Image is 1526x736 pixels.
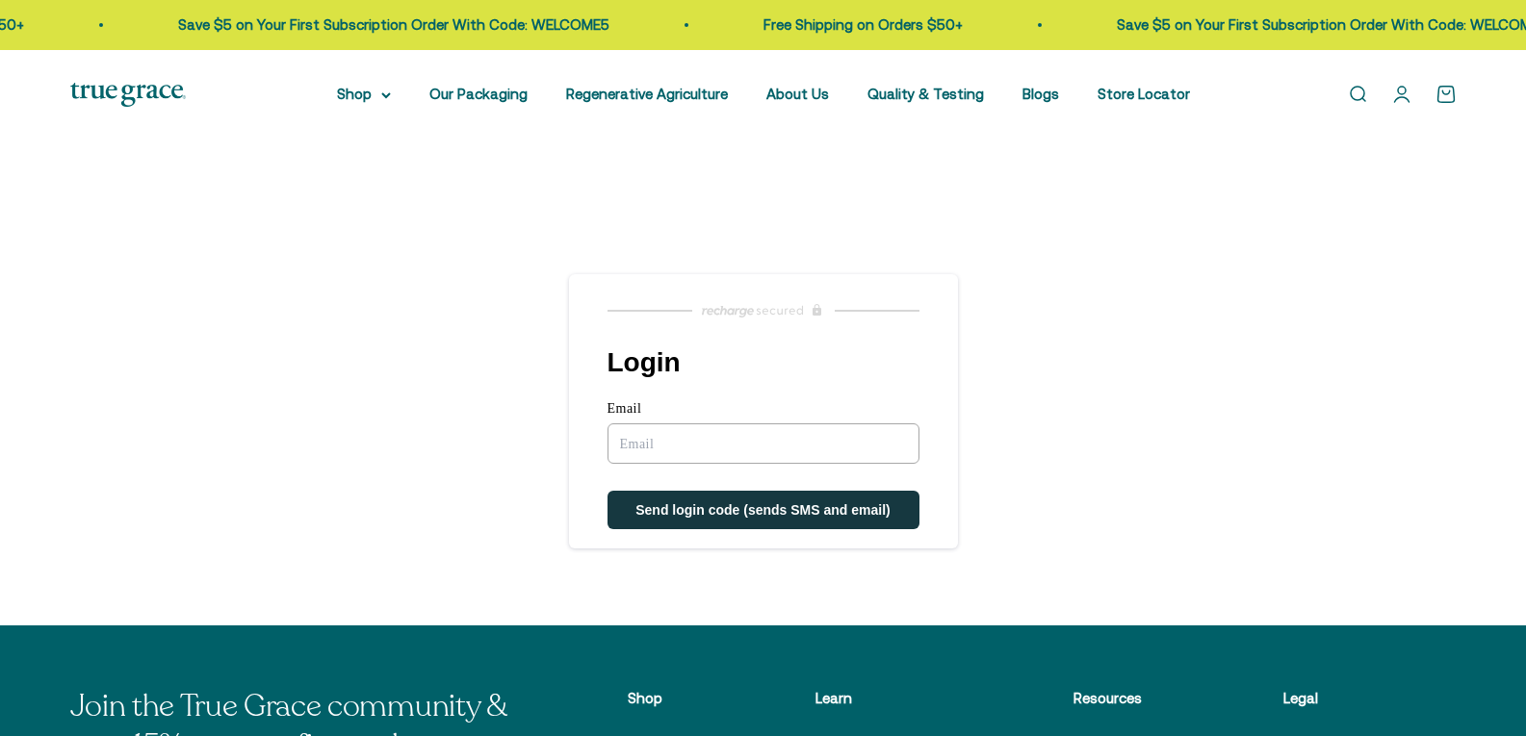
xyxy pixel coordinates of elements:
[608,347,958,378] h1: Login
[766,86,829,102] a: About Us
[1073,687,1188,710] p: Resources
[1098,86,1190,102] a: Store Locator
[608,491,919,529] button: Send login code (sends SMS and email)
[815,687,977,710] p: Learn
[608,401,919,423] label: Email
[566,86,728,102] a: Regenerative Agriculture
[635,502,891,518] span: Send login code (sends SMS and email)
[867,86,984,102] a: Quality & Testing
[1283,687,1417,710] p: Legal
[628,687,720,710] p: Shop
[147,13,579,37] p: Save $5 on Your First Subscription Order With Code: WELCOME5
[337,83,391,106] summary: Shop
[429,86,528,102] a: Our Packaging
[1086,13,1517,37] p: Save $5 on Your First Subscription Order With Code: WELCOME5
[733,16,932,33] a: Free Shipping on Orders $50+
[569,297,958,324] a: Recharge Subscriptions website
[1022,86,1059,102] a: Blogs
[608,423,919,464] input: Email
